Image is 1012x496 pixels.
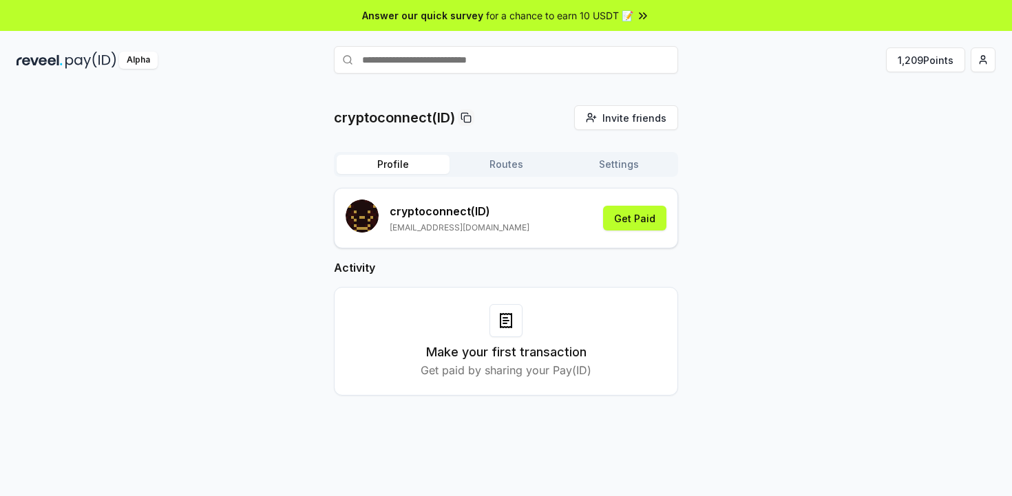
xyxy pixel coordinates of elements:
img: pay_id [65,52,116,69]
span: for a chance to earn 10 USDT 📝 [486,8,633,23]
span: Answer our quick survey [362,8,483,23]
p: cryptoconnect (ID) [390,203,529,219]
button: Get Paid [603,206,666,230]
button: Routes [450,155,562,174]
p: Get paid by sharing your Pay(ID) [421,362,591,378]
p: cryptoconnect(ID) [334,108,455,127]
h2: Activity [334,259,678,276]
button: Invite friends [574,105,678,130]
span: Invite friends [602,111,666,125]
button: Settings [562,155,675,174]
p: [EMAIL_ADDRESS][DOMAIN_NAME] [390,222,529,233]
h3: Make your first transaction [426,343,587,362]
img: reveel_dark [17,52,63,69]
button: Profile [337,155,450,174]
div: Alpha [119,52,158,69]
button: 1,209Points [886,47,965,72]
